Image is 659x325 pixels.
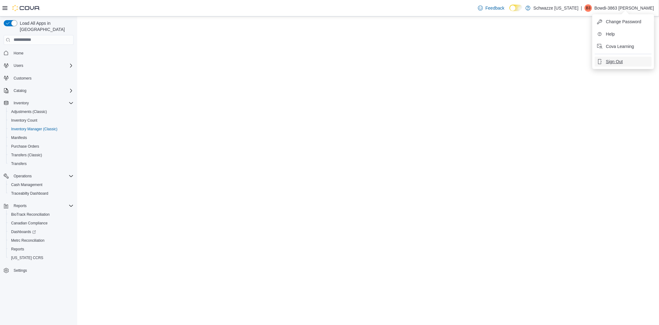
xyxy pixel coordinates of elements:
span: Metrc Reconciliation [11,238,44,243]
span: Settings [14,268,27,273]
input: Dark Mode [509,5,522,11]
button: Cash Management [6,180,76,189]
span: Operations [14,174,32,179]
span: Dashboards [11,229,36,234]
a: Manifests [9,134,29,141]
span: Operations [11,172,74,180]
span: Dashboards [9,228,74,236]
span: Manifests [9,134,74,141]
span: Reports [11,247,24,252]
span: Users [11,62,74,69]
span: Sign Out [606,58,623,65]
button: Customers [1,74,76,83]
nav: Complex example [4,46,74,291]
button: Users [1,61,76,70]
span: Users [14,63,23,68]
span: Reports [14,203,27,208]
a: Cash Management [9,181,45,188]
button: Users [11,62,26,69]
span: Home [11,49,74,57]
span: Customers [11,74,74,82]
span: Transfers [9,160,74,167]
span: Cova Learning [606,43,634,50]
span: Cash Management [9,181,74,188]
a: Inventory Manager (Classic) [9,125,60,133]
button: Reports [6,245,76,253]
div: Bowdi-3863 Thompson [585,4,592,12]
button: Reports [1,201,76,210]
button: Settings [1,266,76,275]
span: Canadian Compliance [9,219,74,227]
span: Purchase Orders [9,143,74,150]
button: Transfers [6,159,76,168]
button: Metrc Reconciliation [6,236,76,245]
span: [US_STATE] CCRS [11,255,43,260]
span: Home [14,51,23,56]
span: Inventory Count [9,117,74,124]
span: Washington CCRS [9,254,74,262]
span: Catalog [11,87,74,94]
span: Reports [11,202,74,210]
span: B3 [586,4,591,12]
a: Purchase Orders [9,143,42,150]
span: Transfers [11,161,27,166]
span: Canadian Compliance [11,221,48,226]
span: Cash Management [11,182,42,187]
button: Change Password [595,17,652,27]
a: Dashboards [6,227,76,236]
a: Metrc Reconciliation [9,237,47,244]
a: Traceabilty Dashboard [9,190,51,197]
button: Traceabilty Dashboard [6,189,76,198]
span: BioTrack Reconciliation [9,211,74,218]
a: Customers [11,75,34,82]
a: Transfers (Classic) [9,151,44,159]
button: Home [1,49,76,58]
span: Catalog [14,88,26,93]
button: Reports [11,202,29,210]
span: Customers [14,76,32,81]
button: [US_STATE] CCRS [6,253,76,262]
span: Inventory Manager (Classic) [9,125,74,133]
span: Inventory [14,101,29,106]
button: Inventory Count [6,116,76,125]
button: Operations [11,172,34,180]
button: Inventory [11,99,31,107]
button: Operations [1,172,76,180]
p: | [581,4,582,12]
span: Inventory Count [11,118,37,123]
a: Settings [11,267,29,274]
span: Inventory Manager (Classic) [11,127,57,132]
span: Feedback [485,5,504,11]
button: BioTrack Reconciliation [6,210,76,219]
span: Traceabilty Dashboard [11,191,48,196]
span: Traceabilty Dashboard [9,190,74,197]
a: Inventory Count [9,117,40,124]
span: Load All Apps in [GEOGRAPHIC_DATA] [17,20,74,32]
a: Home [11,50,26,57]
button: Catalog [1,86,76,95]
img: Cova [12,5,40,11]
span: Reports [9,245,74,253]
span: Transfers (Classic) [11,153,42,158]
span: Manifests [11,135,27,140]
button: Purchase Orders [6,142,76,151]
button: Inventory Manager (Classic) [6,125,76,133]
span: Inventory [11,99,74,107]
span: Transfers (Classic) [9,151,74,159]
a: BioTrack Reconciliation [9,211,52,218]
a: Transfers [9,160,29,167]
button: Inventory [1,99,76,107]
a: Canadian Compliance [9,219,50,227]
a: [US_STATE] CCRS [9,254,46,262]
p: Schwazze [US_STATE] [534,4,579,12]
button: Transfers (Classic) [6,151,76,159]
button: Canadian Compliance [6,219,76,227]
a: Feedback [475,2,507,14]
a: Reports [9,245,27,253]
span: Purchase Orders [11,144,39,149]
button: Adjustments (Classic) [6,107,76,116]
a: Dashboards [9,228,38,236]
button: Catalog [11,87,29,94]
span: Change Password [606,19,641,25]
